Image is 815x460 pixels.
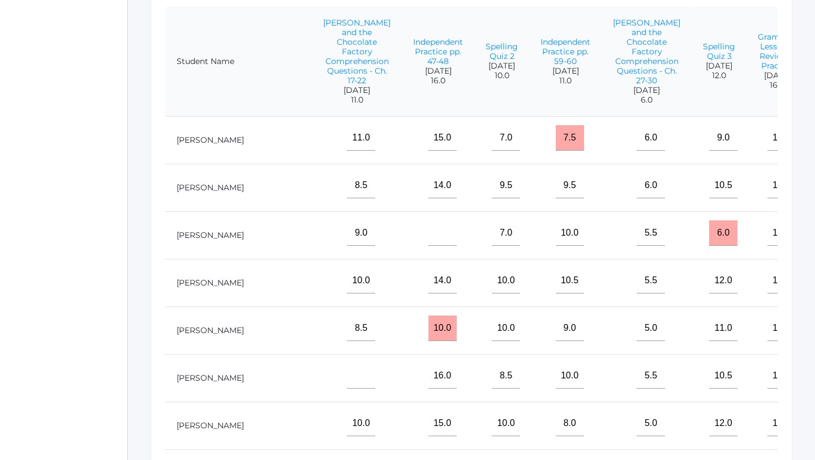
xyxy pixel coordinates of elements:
[177,373,244,383] a: [PERSON_NAME]
[703,71,735,80] span: 12.0
[177,230,244,240] a: [PERSON_NAME]
[323,86,391,95] span: [DATE]
[758,80,796,90] span: 16.0
[177,325,244,335] a: [PERSON_NAME]
[541,37,590,66] a: Independent Practice pp. 59-60
[177,278,244,288] a: [PERSON_NAME]
[613,18,680,86] a: [PERSON_NAME] and the Chocolate Factory Comprehension Questions - Ch. 27-30
[613,95,680,105] span: 6.0
[413,76,463,86] span: 16.0
[177,182,244,193] a: [PERSON_NAME]
[177,420,244,431] a: [PERSON_NAME]
[758,71,796,80] span: [DATE]
[613,86,680,95] span: [DATE]
[703,61,735,71] span: [DATE]
[165,7,318,117] th: Student Name
[413,37,463,66] a: Independent Practice pp. 47-48
[177,135,244,145] a: [PERSON_NAME]
[703,41,735,61] a: Spelling Quiz 3
[758,32,796,71] a: Grammar Lesson 8 Review & Practice
[486,41,518,61] a: Spelling Quiz 2
[323,95,391,105] span: 11.0
[541,66,590,76] span: [DATE]
[541,76,590,86] span: 11.0
[486,61,518,71] span: [DATE]
[323,18,391,86] a: [PERSON_NAME] and the Chocolate Factory Comprehension Questions - Ch. 17-22
[486,71,518,80] span: 10.0
[413,66,463,76] span: [DATE]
